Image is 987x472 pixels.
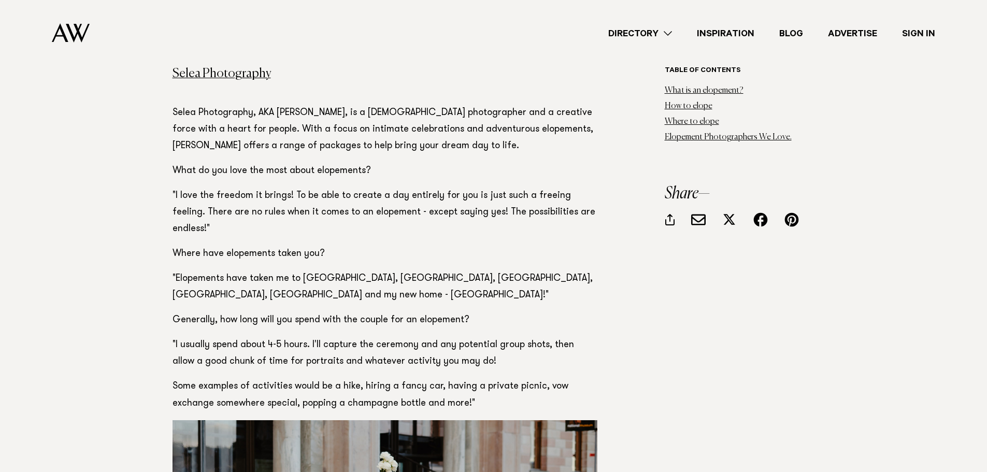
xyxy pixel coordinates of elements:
[816,26,890,40] a: Advertise
[684,26,767,40] a: Inspiration
[173,246,597,262] p: Where have elopements taken you?
[596,26,684,40] a: Directory
[665,133,792,141] a: Elopement Photographers We Love.
[665,185,815,202] h3: Share
[665,87,743,95] a: What is an elopement?
[665,102,712,110] a: How to elope
[173,312,597,328] p: Generally, how long will you spend with the couple for an elopement?
[767,26,816,40] a: Blog
[173,67,271,80] a: Selea Photography
[173,378,597,411] p: Some examples of activities would be a hike, hiring a fancy car, having a private picnic, vow exc...
[173,163,597,179] p: What do you love the most about elopements?
[890,26,948,40] a: Sign In
[173,105,597,154] p: Selea Photography, AKA [PERSON_NAME], is a [DEMOGRAPHIC_DATA] photographer and a creative force w...
[52,23,90,42] img: Auckland Weddings Logo
[173,188,597,237] p: "I love the freedom it brings! To be able to create a day entirely for you is just such a freeing...
[665,66,815,76] h6: Table of contents
[665,118,719,126] a: Where to elope
[173,270,597,304] p: "Elopements have taken me to [GEOGRAPHIC_DATA], [GEOGRAPHIC_DATA], [GEOGRAPHIC_DATA], [GEOGRAPHIC...
[173,337,597,370] p: "I usually spend about 4-5 hours. I'll capture the ceremony and any potential group shots, then a...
